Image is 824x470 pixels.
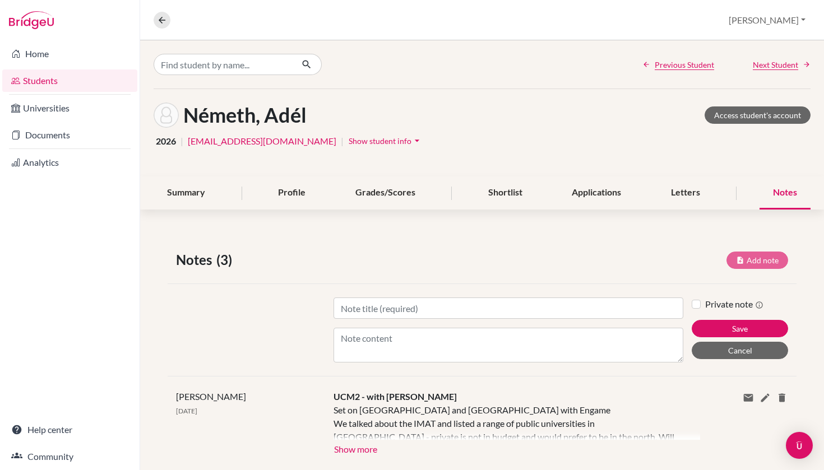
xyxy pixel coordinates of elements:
[2,97,137,119] a: Universities
[334,391,457,402] span: UCM2 - with [PERSON_NAME]
[475,176,536,210] div: Shortlist
[176,250,216,270] span: Notes
[154,176,219,210] div: Summary
[9,11,54,29] img: Bridge-U
[183,103,307,127] h1: Németh, Adél
[2,445,137,468] a: Community
[558,176,635,210] div: Applications
[154,54,293,75] input: Find student by name...
[2,69,137,92] a: Students
[753,59,811,71] a: Next Student
[188,134,336,148] a: [EMAIL_ADDRESS][DOMAIN_NAME]
[180,134,183,148] span: |
[655,59,714,71] span: Previous Student
[156,134,176,148] span: 2026
[176,407,197,415] span: [DATE]
[334,440,378,457] button: Show more
[334,403,684,440] div: Set on [GEOGRAPHIC_DATA] and [GEOGRAPHIC_DATA] with Engame We talked about the IMAT and listed a ...
[692,342,788,359] button: Cancel
[658,176,714,210] div: Letters
[348,132,423,150] button: Show student infoarrow_drop_down
[265,176,319,210] div: Profile
[724,10,811,31] button: [PERSON_NAME]
[2,418,137,441] a: Help center
[2,43,137,65] a: Home
[216,250,237,270] span: (3)
[760,176,811,210] div: Notes
[2,151,137,174] a: Analytics
[726,252,788,269] button: Add note
[705,297,763,311] label: Private note
[176,391,246,402] span: [PERSON_NAME]
[642,59,714,71] a: Previous Student
[411,135,423,146] i: arrow_drop_down
[341,134,344,148] span: |
[2,124,137,146] a: Documents
[753,59,798,71] span: Next Student
[154,103,179,128] img: Adél Németh's avatar
[705,106,811,124] a: Access student's account
[342,176,429,210] div: Grades/Scores
[692,320,788,337] button: Save
[786,432,813,459] div: Open Intercom Messenger
[334,297,684,319] input: Note title (required)
[349,136,411,146] span: Show student info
